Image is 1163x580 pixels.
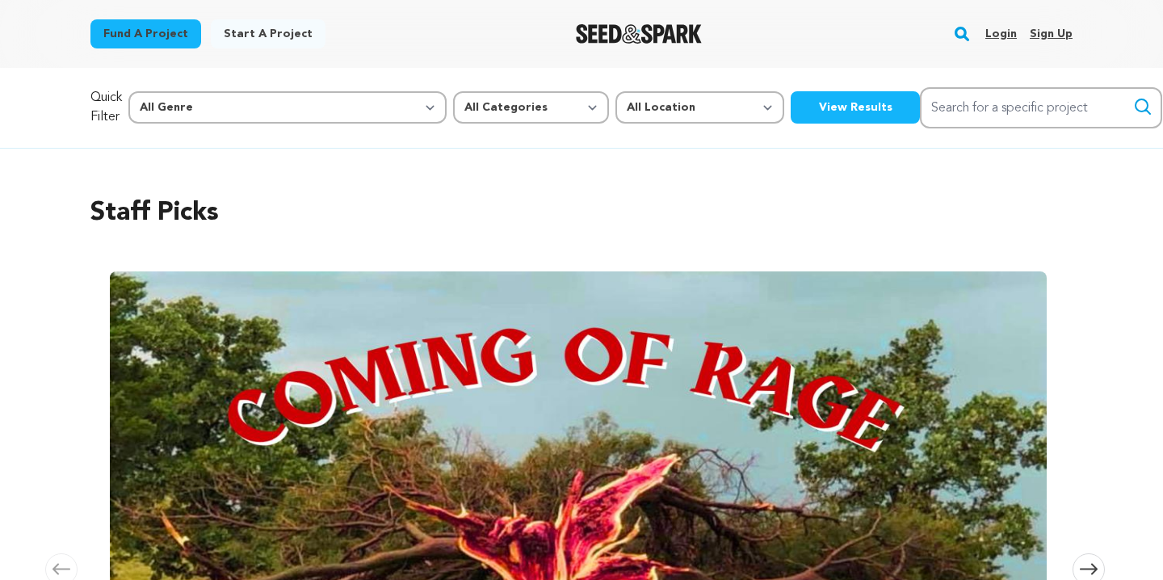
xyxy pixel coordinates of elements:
[985,21,1017,47] a: Login
[90,19,201,48] a: Fund a project
[90,194,1073,233] h2: Staff Picks
[576,24,703,44] a: Seed&Spark Homepage
[1030,21,1073,47] a: Sign up
[576,24,703,44] img: Seed&Spark Logo Dark Mode
[791,91,920,124] button: View Results
[90,88,122,127] p: Quick Filter
[920,87,1162,128] input: Search for a specific project
[211,19,325,48] a: Start a project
